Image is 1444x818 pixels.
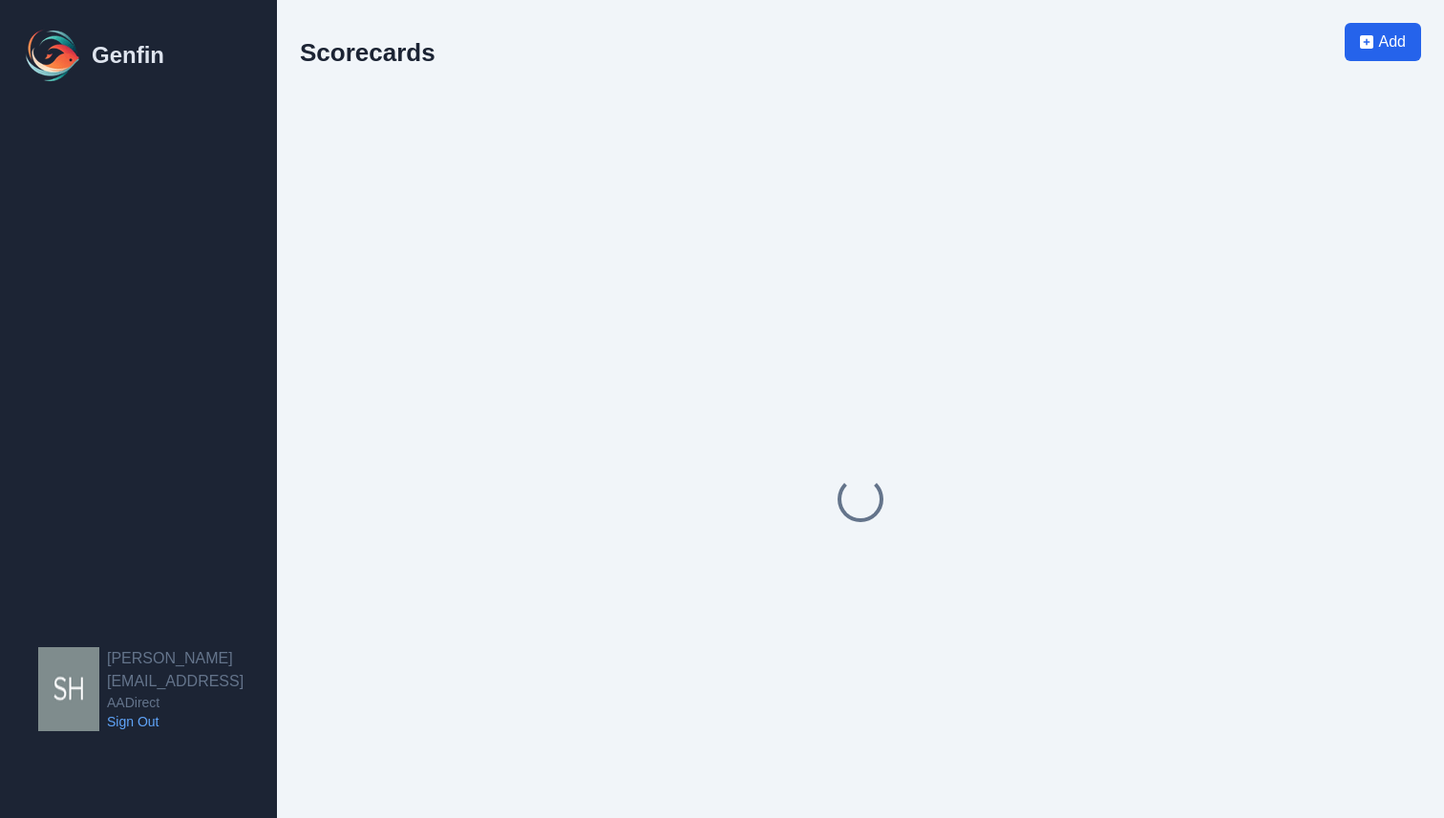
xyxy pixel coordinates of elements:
[107,693,277,712] span: AADirect
[107,712,277,731] a: Sign Out
[38,647,99,731] img: shane+aadirect@genfin.ai
[1379,31,1406,53] span: Add
[23,25,84,86] img: Logo
[300,38,435,67] h2: Scorecards
[92,40,164,71] h1: Genfin
[1345,23,1421,90] a: Add
[107,647,277,693] h2: [PERSON_NAME][EMAIL_ADDRESS]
